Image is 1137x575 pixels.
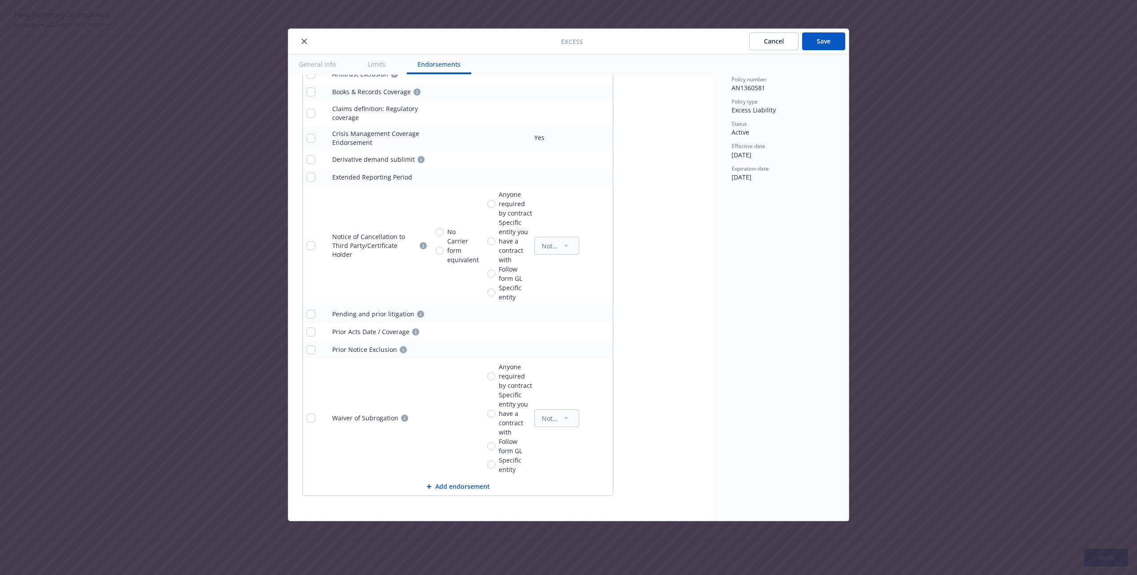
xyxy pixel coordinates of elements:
span: Follow form GL [499,437,532,455]
input: No [436,228,444,236]
div: Pending and prior litigation [332,310,414,319]
span: Specific entity you have a contract with [499,218,532,264]
div: Yes [534,133,545,142]
span: Carrier form equivalent [447,236,480,264]
button: Limits [357,54,396,74]
div: Derivative demand sublimit [332,155,415,164]
div: Prior Acts Date / Coverage [332,327,409,336]
div: Notice of Cancellation to Third Party/Certificate Holder [332,232,417,259]
div: Crisis Management Coverage Endorsement [332,129,429,147]
span: Excess [561,37,583,46]
button: Cancel [749,32,799,50]
span: Follow form GL [499,264,532,283]
span: AN1360581 [731,84,765,92]
div: Prior Notice Exclusion [332,345,397,354]
input: Follow form GL [487,442,495,450]
span: Policy type [731,98,758,105]
a: circleInformation [415,309,426,319]
input: Anyone required by contract [487,372,495,380]
button: Endorsements [407,54,471,74]
a: circleInformation [389,69,400,80]
span: Status [731,120,747,128]
span: Specific entity [499,283,532,302]
button: close [299,36,310,47]
a: circleInformation [416,154,426,165]
button: Add endorsement [303,478,613,495]
a: circleInformation [410,327,421,337]
span: Effective date [731,142,765,150]
span: Specific entity you have a contract with [499,390,532,437]
div: Claims definition: Regulatory coverage [332,104,429,122]
span: Anyone required by contract [499,362,532,390]
span: [DATE] [731,151,751,159]
span: Active [731,128,749,136]
input: Specific entity [487,288,495,296]
input: Specific entity you have a contract with [487,237,495,245]
span: Excess Liability [731,106,776,114]
button: Nothing selected [534,237,579,255]
div: Books & Records Coverage [332,88,411,96]
input: Follow form GL [487,270,495,278]
input: Anyone required by contract [487,200,495,208]
span: Specific entity [499,455,532,474]
input: Specific entity [487,461,495,469]
span: Nothing selected [542,241,561,251]
a: circleInformation [418,240,429,251]
span: Policy number [731,76,767,83]
span: No [447,227,456,236]
button: General info [288,54,346,74]
a: circleInformation [399,413,410,423]
span: [DATE] [731,173,751,181]
span: Nothing selected [542,414,561,423]
span: Expiration date [731,165,769,172]
span: Anyone required by contract [499,190,532,218]
button: Save [802,32,845,50]
a: circleInformation [398,344,409,355]
a: circleInformation [412,87,422,97]
div: Antitrust Exclusion [332,70,388,79]
div: Extended Reporting Period [332,173,412,182]
button: Nothing selected [534,409,579,427]
input: Specific entity you have a contract with [487,410,495,418]
input: Carrier form equivalent [436,247,444,255]
div: Waiver of Subrogation [332,414,398,423]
